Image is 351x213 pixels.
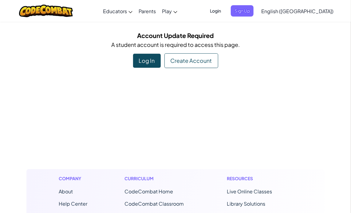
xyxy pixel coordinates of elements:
span: CodeCombat Home [124,188,173,195]
img: CodeCombat logo [19,5,73,17]
button: Login [206,5,225,17]
a: Help Center [59,200,88,207]
span: Play [162,8,172,14]
h5: Account Update Required [31,31,320,40]
a: Parents [136,3,159,19]
p: A student account is required to access this page. [31,40,320,49]
h1: Company [59,175,88,182]
a: Educators [100,3,136,19]
a: Play [159,3,180,19]
a: About [59,188,73,195]
a: CodeCombat Classroom [124,200,184,207]
button: Sign Up [231,5,254,17]
span: English ([GEOGRAPHIC_DATA]) [261,8,333,14]
h1: Resources [227,175,292,182]
a: Live Online Classes [227,188,272,195]
span: Educators [103,8,127,14]
h1: Curriculum [124,175,190,182]
div: Log In [133,54,161,68]
div: Create Account [164,53,218,68]
a: Library Solutions [227,200,265,207]
a: English ([GEOGRAPHIC_DATA]) [258,3,337,19]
